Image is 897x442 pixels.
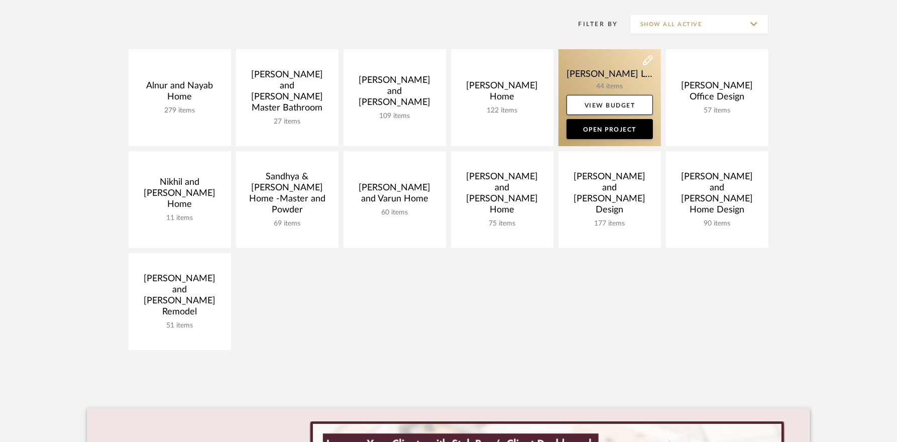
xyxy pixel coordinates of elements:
[674,171,760,219] div: [PERSON_NAME] and [PERSON_NAME] Home Design
[459,80,545,106] div: [PERSON_NAME] Home
[244,219,330,228] div: 69 items
[459,106,545,115] div: 122 items
[352,208,438,217] div: 60 items
[567,119,653,139] a: Open Project
[674,106,760,115] div: 57 items
[137,177,223,214] div: Nikhil and [PERSON_NAME] Home
[352,75,438,112] div: [PERSON_NAME] and [PERSON_NAME]
[137,80,223,106] div: Alnur and Nayab Home
[352,112,438,121] div: 109 items
[137,106,223,115] div: 279 items
[459,171,545,219] div: [PERSON_NAME] and [PERSON_NAME] Home
[244,118,330,126] div: 27 items
[459,219,545,228] div: 75 items
[137,321,223,330] div: 51 items
[137,273,223,321] div: [PERSON_NAME] and [PERSON_NAME] Remodel
[352,182,438,208] div: [PERSON_NAME] and Varun Home
[674,219,760,228] div: 90 items
[567,95,653,115] a: View Budget
[674,80,760,106] div: [PERSON_NAME] Office Design
[567,219,653,228] div: 177 items
[567,171,653,219] div: [PERSON_NAME] and [PERSON_NAME] Design
[244,69,330,118] div: [PERSON_NAME] and [PERSON_NAME] Master Bathroom
[244,171,330,219] div: Sandhya & [PERSON_NAME] Home -Master and Powder
[566,19,618,29] div: Filter By
[137,214,223,223] div: 11 items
